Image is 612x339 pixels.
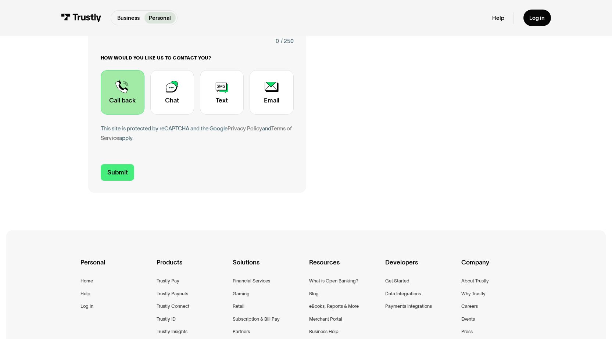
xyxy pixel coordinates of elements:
[157,302,189,310] a: Trustly Connect
[385,277,409,285] a: Get Started
[461,315,475,323] a: Events
[233,302,244,310] a: Retail
[281,36,294,46] div: / 250
[144,12,176,24] a: Personal
[529,14,545,21] div: Log in
[385,290,421,298] a: Data Integrations
[461,290,486,298] a: Why Trustly
[101,125,292,141] a: Terms of Service
[309,257,379,277] div: Resources
[461,257,532,277] div: Company
[80,290,90,298] a: Help
[80,257,151,277] div: Personal
[101,55,294,61] label: How would you like us to contact you?
[309,315,342,323] a: Merchant Portal
[461,302,478,310] a: Careers
[461,328,473,336] a: Press
[157,257,227,277] div: Products
[80,277,93,285] a: Home
[101,164,135,180] input: Submit
[112,12,144,24] a: Business
[492,14,504,21] a: Help
[523,10,551,26] a: Log in
[385,257,455,277] div: Developers
[309,302,359,310] a: eBooks, Reports & More
[117,14,140,22] p: Business
[385,302,432,310] a: Payments Integrations
[228,125,262,131] a: Privacy Policy
[233,277,270,285] a: Financial Services
[157,328,187,336] a: Trustly Insights
[80,302,93,310] a: Log in
[233,315,280,323] a: Subscription & Bill Pay
[157,277,179,285] a: Trustly Pay
[309,277,358,285] a: What is Open Banking?
[157,315,176,323] a: Trustly ID
[461,277,489,285] a: About Trustly
[233,257,303,277] div: Solutions
[309,290,319,298] a: Blog
[233,328,250,336] a: Partners
[233,290,250,298] a: Gaming
[101,124,294,143] div: This site is protected by reCAPTCHA and the Google and apply.
[149,14,171,22] p: Personal
[309,328,339,336] a: Business Help
[276,36,279,46] div: 0
[61,14,101,22] img: Trustly Logo
[157,290,188,298] a: Trustly Payouts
